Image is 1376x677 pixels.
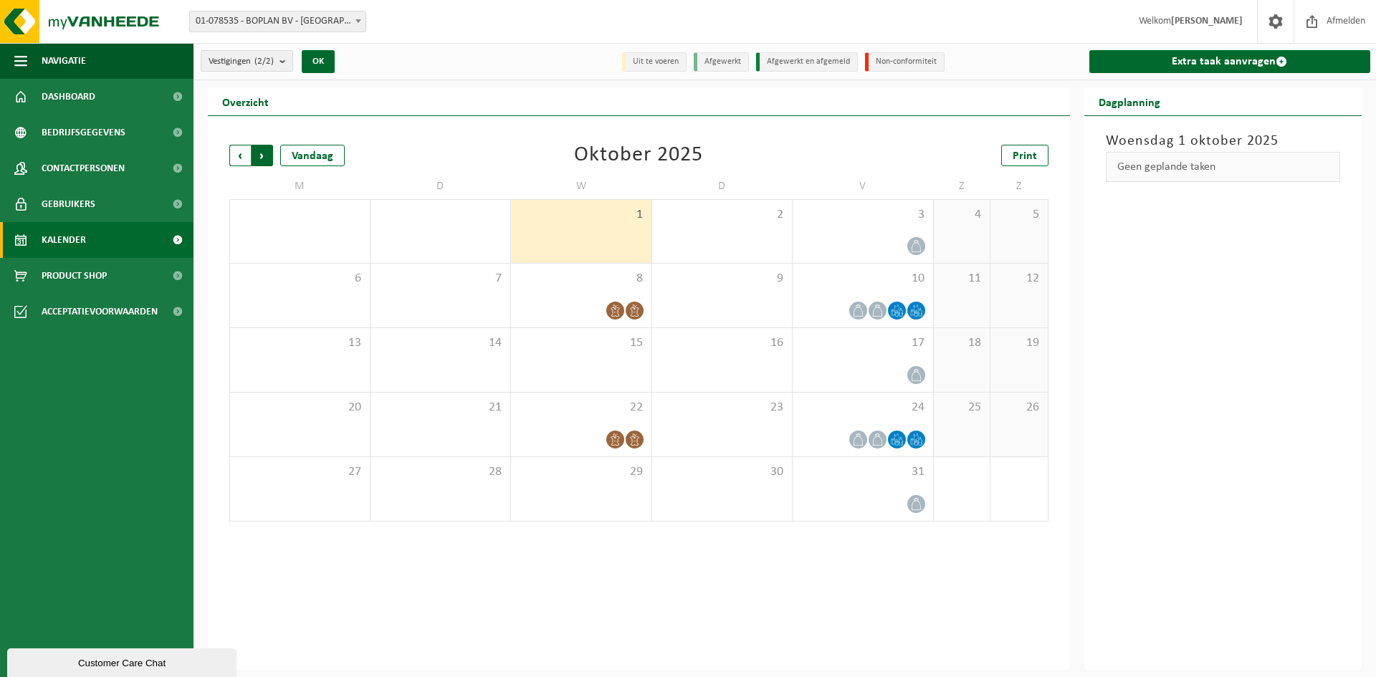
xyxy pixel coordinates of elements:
td: Z [934,173,991,199]
span: 14 [378,335,504,351]
li: Afgewerkt en afgemeld [756,52,858,72]
span: 1 [518,207,644,223]
span: 6 [237,271,363,287]
span: 16 [659,335,785,351]
iframe: chat widget [7,645,239,677]
span: 8 [518,271,644,287]
span: 15 [518,335,644,351]
span: Kalender [42,222,86,258]
span: Vorige [229,145,251,166]
span: Contactpersonen [42,150,125,186]
span: Gebruikers [42,186,95,222]
span: 2 [659,207,785,223]
span: 7 [378,271,504,287]
span: Print [1013,150,1037,162]
a: Print [1001,145,1048,166]
td: Z [990,173,1048,199]
span: 23 [659,400,785,416]
span: 13 [237,335,363,351]
td: D [652,173,793,199]
span: 10 [800,271,926,287]
span: 27 [237,464,363,480]
span: 21 [378,400,504,416]
span: Vestigingen [209,51,274,72]
span: 28 [378,464,504,480]
span: 25 [941,400,983,416]
span: Product Shop [42,258,107,294]
td: V [793,173,934,199]
span: 20 [237,400,363,416]
span: 24 [800,400,926,416]
h2: Dagplanning [1084,87,1175,115]
span: 30 [659,464,785,480]
span: 26 [998,400,1040,416]
button: Vestigingen(2/2) [201,50,293,72]
span: Bedrijfsgegevens [42,115,125,150]
li: Afgewerkt [694,52,749,72]
li: Uit te voeren [622,52,687,72]
span: 3 [800,207,926,223]
span: Dashboard [42,79,95,115]
span: Volgende [252,145,273,166]
li: Non-conformiteit [865,52,945,72]
span: 29 [518,464,644,480]
strong: [PERSON_NAME] [1171,16,1243,27]
span: Acceptatievoorwaarden [42,294,158,330]
span: 5 [998,207,1040,223]
span: 4 [941,207,983,223]
div: Oktober 2025 [574,145,703,166]
span: 01-078535 - BOPLAN BV - MOORSELE [189,11,366,32]
span: 22 [518,400,644,416]
span: 17 [800,335,926,351]
count: (2/2) [254,57,274,66]
h3: Woensdag 1 oktober 2025 [1106,130,1341,152]
span: 01-078535 - BOPLAN BV - MOORSELE [190,11,365,32]
td: M [229,173,371,199]
h2: Overzicht [208,87,283,115]
a: Extra taak aanvragen [1089,50,1371,73]
span: 11 [941,271,983,287]
span: 12 [998,271,1040,287]
span: 9 [659,271,785,287]
button: OK [302,50,335,73]
span: 19 [998,335,1040,351]
td: W [511,173,652,199]
div: Vandaag [280,145,345,166]
span: Navigatie [42,43,86,79]
td: D [371,173,512,199]
span: 18 [941,335,983,351]
div: Geen geplande taken [1106,152,1341,182]
span: 31 [800,464,926,480]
